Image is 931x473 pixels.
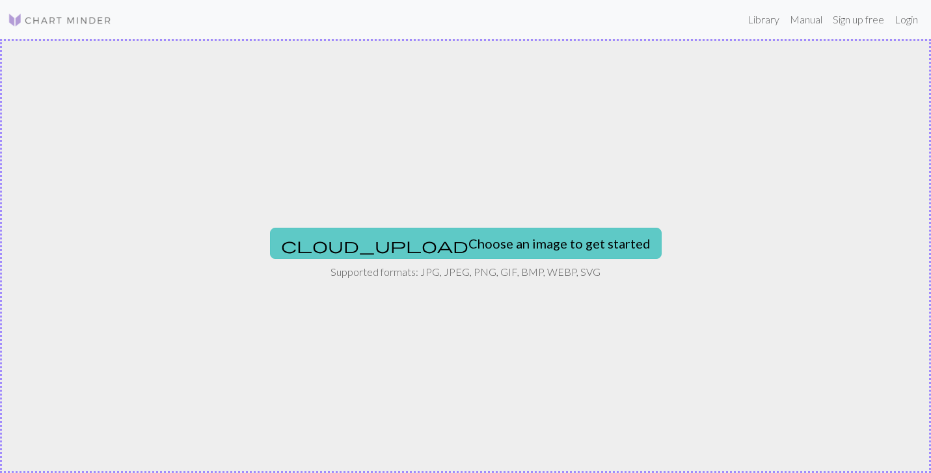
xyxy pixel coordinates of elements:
[742,7,785,33] a: Library
[828,7,889,33] a: Sign up free
[889,7,923,33] a: Login
[281,236,468,254] span: cloud_upload
[331,264,600,280] p: Supported formats: JPG, JPEG, PNG, GIF, BMP, WEBP, SVG
[270,228,662,259] button: Choose an image to get started
[8,12,112,28] img: Logo
[785,7,828,33] a: Manual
